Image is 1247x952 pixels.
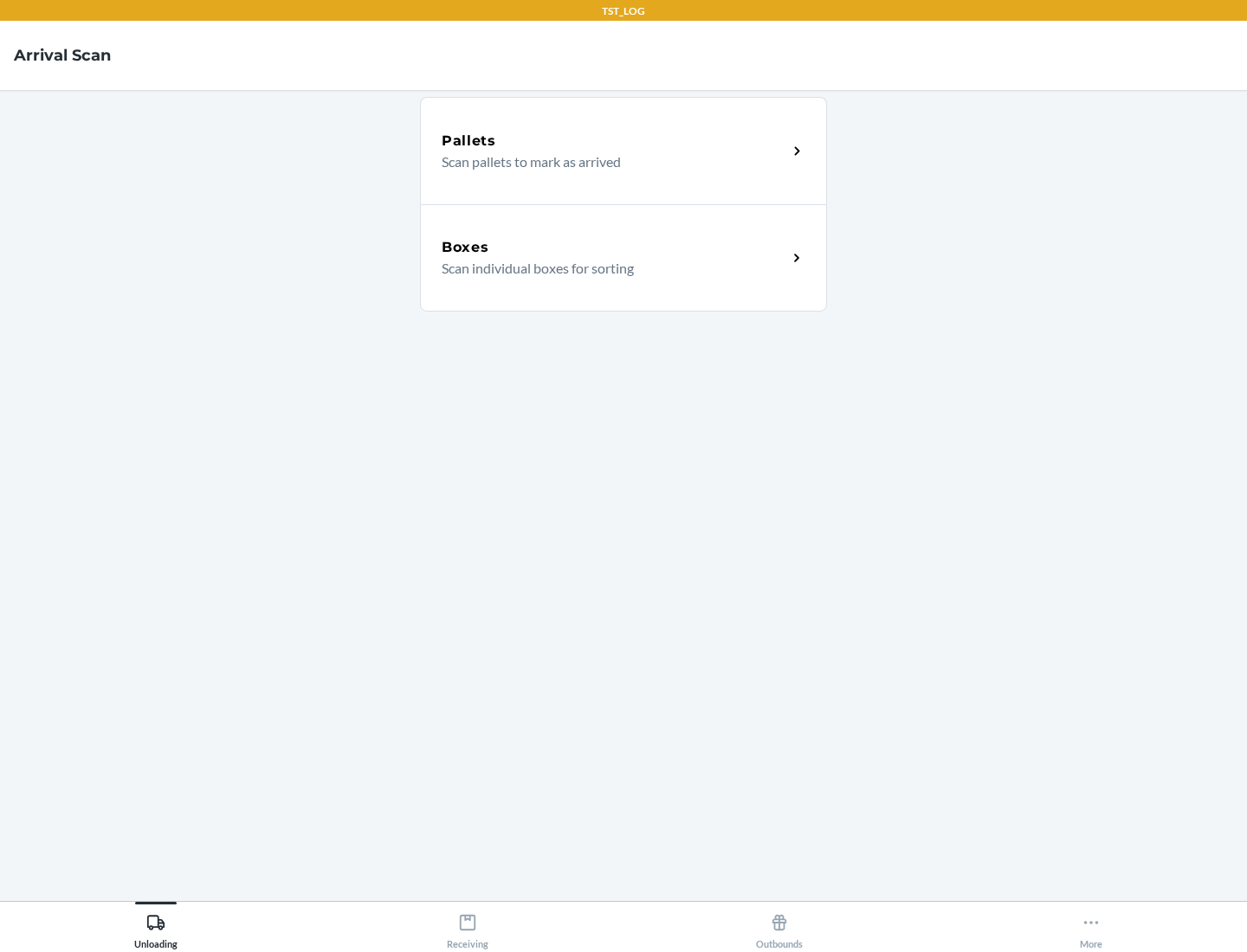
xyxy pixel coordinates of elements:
p: TST_LOG [602,3,645,19]
p: Scan pallets to mark as arrived [442,151,773,172]
a: BoxesScan individual boxes for sorting [420,204,827,312]
div: More [1080,906,1102,949]
div: Receiving [447,906,488,949]
button: Receiving [312,902,623,949]
button: More [935,902,1247,949]
h5: Pallets [442,131,496,151]
h4: Arrival Scan [14,44,111,67]
div: Outbounds [756,906,803,949]
button: Outbounds [623,902,935,949]
h5: Boxes [442,237,489,258]
div: Unloading [134,906,178,949]
p: Scan individual boxes for sorting [442,258,773,279]
a: PalletsScan pallets to mark as arrived [420,97,827,204]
